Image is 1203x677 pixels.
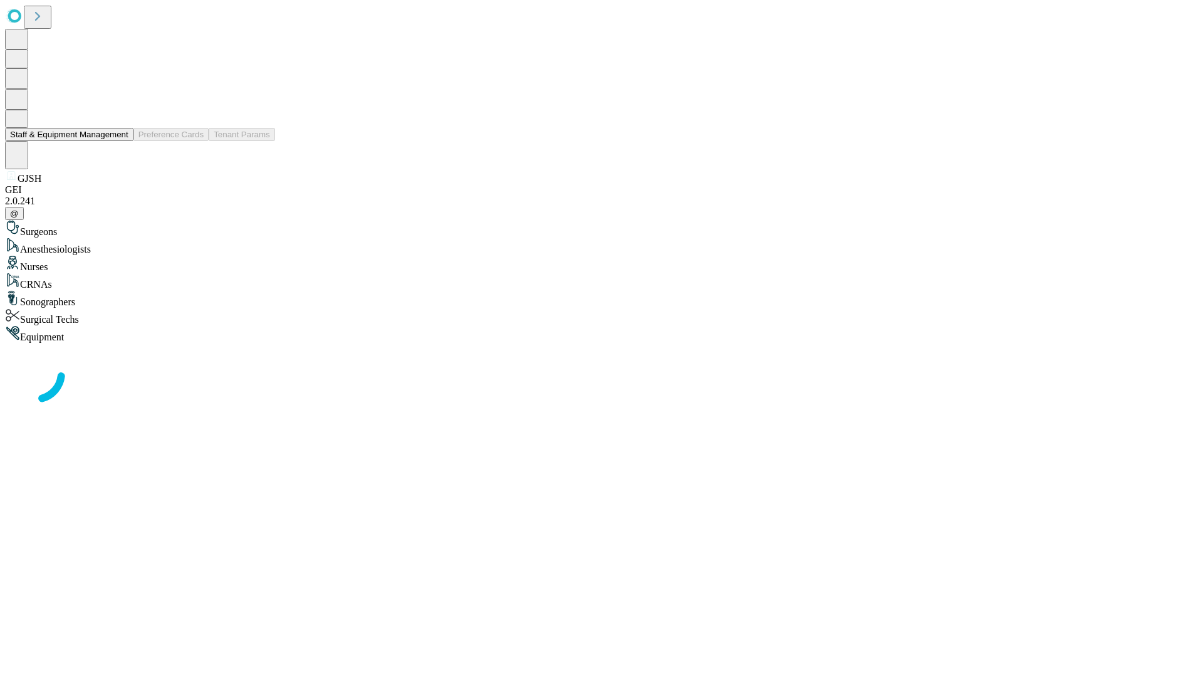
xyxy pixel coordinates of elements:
[18,173,41,184] span: GJSH
[5,255,1198,273] div: Nurses
[10,209,19,218] span: @
[209,128,275,141] button: Tenant Params
[5,184,1198,196] div: GEI
[5,238,1198,255] div: Anesthesiologists
[5,128,133,141] button: Staff & Equipment Management
[5,325,1198,343] div: Equipment
[5,308,1198,325] div: Surgical Techs
[5,290,1198,308] div: Sonographers
[5,220,1198,238] div: Surgeons
[5,207,24,220] button: @
[133,128,209,141] button: Preference Cards
[5,196,1198,207] div: 2.0.241
[5,273,1198,290] div: CRNAs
